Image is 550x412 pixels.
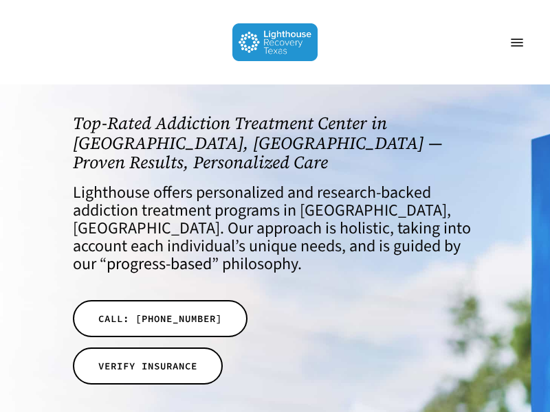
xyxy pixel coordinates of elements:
[107,252,212,276] a: progress-based
[73,300,247,337] a: CALL: [PHONE_NUMBER]
[73,113,477,172] h1: Top-Rated Addiction Treatment Center in [GEOGRAPHIC_DATA], [GEOGRAPHIC_DATA] — Proven Results, Pe...
[232,23,318,61] img: Lighthouse Recovery Texas
[503,36,531,49] a: Navigation Menu
[73,184,477,273] h4: Lighthouse offers personalized and research-backed addiction treatment programs in [GEOGRAPHIC_DA...
[98,359,197,373] span: VERIFY INSURANCE
[73,347,223,385] a: VERIFY INSURANCE
[98,312,222,325] span: CALL: [PHONE_NUMBER]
